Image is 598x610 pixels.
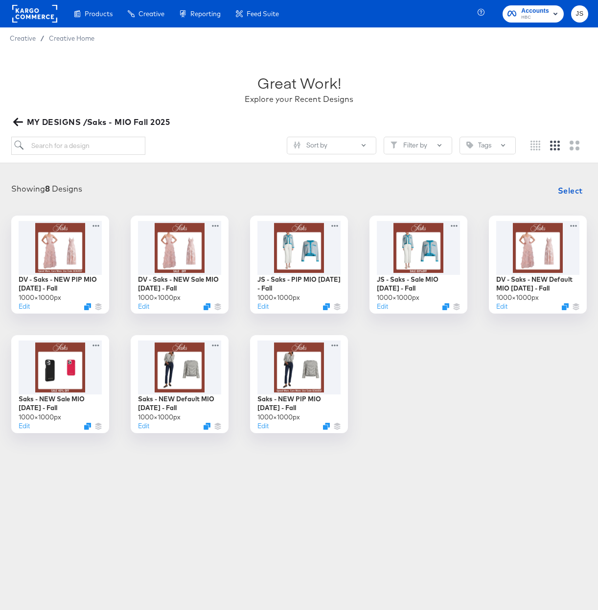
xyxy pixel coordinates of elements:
span: HBC [521,14,549,22]
button: SlidersSort by [287,137,376,154]
span: / [36,34,49,42]
button: Edit [19,421,30,431]
span: Reporting [190,10,221,18]
svg: Small grid [530,141,540,150]
span: JS [575,8,584,20]
svg: Duplicate [204,303,210,310]
div: Saks - NEW Sale MIO [DATE] - Fall [19,394,102,413]
div: DV - Saks - NEW Sale MIO [DATE] - Fall1000×1000pxEditDuplicate [131,216,229,314]
svg: Tag [466,142,473,148]
button: Edit [496,302,507,311]
svg: Duplicate [204,423,210,430]
span: Creative [10,34,36,42]
svg: Filter [391,142,397,148]
div: JS - Saks - PIP MIO [DATE] - Fall1000×1000pxEditDuplicate [250,216,348,314]
button: Select [554,181,587,200]
div: Saks - NEW Default MIO [DATE] - Fall1000×1000pxEditDuplicate [131,335,229,433]
button: AccountsHBC [503,5,564,23]
div: 1000 × 1000 px [257,413,300,422]
button: Edit [138,302,149,311]
span: Accounts [521,6,549,16]
a: Creative Home [49,34,94,42]
button: JS [571,5,588,23]
div: Saks - NEW Sale MIO [DATE] - Fall1000×1000pxEditDuplicate [11,335,109,433]
span: Select [558,184,583,197]
div: JS - Saks - PIP MIO [DATE] - Fall [257,275,341,293]
div: Explore your Recent Designs [245,94,353,105]
div: Saks - NEW PIP MIO [DATE] - Fall [257,394,341,413]
div: DV - Saks - NEW PIP MIO [DATE] - Fall [19,275,102,293]
svg: Duplicate [562,303,569,310]
strong: 8 [45,184,50,194]
svg: Duplicate [84,423,91,430]
svg: Duplicate [323,423,330,430]
div: 1000 × 1000 px [19,413,61,422]
div: DV - Saks - NEW Default MIO [DATE] - Fall [496,275,579,293]
svg: Duplicate [323,303,330,310]
div: Saks - NEW PIP MIO [DATE] - Fall1000×1000pxEditDuplicate [250,335,348,433]
svg: Medium grid [550,141,560,150]
div: DV - Saks - NEW Sale MIO [DATE] - Fall [138,275,221,293]
div: 1000 × 1000 px [496,293,539,302]
div: 1000 × 1000 px [257,293,300,302]
div: Great Work! [257,73,341,94]
div: Saks - NEW Default MIO [DATE] - Fall [138,394,221,413]
div: 1000 × 1000 px [377,293,419,302]
div: 1000 × 1000 px [138,413,181,422]
span: Products [85,10,113,18]
button: TagTags [460,137,516,154]
span: Feed Suite [247,10,279,18]
div: DV - Saks - NEW PIP MIO [DATE] - Fall1000×1000pxEditDuplicate [11,216,109,314]
button: Edit [138,421,149,431]
svg: Large grid [570,141,579,150]
div: 1000 × 1000 px [19,293,61,302]
button: MY DESIGNS /Saks - MIO Fall 2025 [11,115,174,129]
button: FilterFilter by [384,137,452,154]
button: Edit [257,302,269,311]
svg: Duplicate [84,303,91,310]
input: Search for a design [11,137,145,155]
svg: Duplicate [442,303,449,310]
button: Edit [377,302,388,311]
svg: Sliders [294,142,300,148]
div: 1000 × 1000 px [138,293,181,302]
div: DV - Saks - NEW Default MIO [DATE] - Fall1000×1000pxEditDuplicate [489,216,587,314]
button: Edit [19,302,30,311]
button: Edit [257,421,269,431]
div: Showing Designs [11,183,82,195]
div: JS - Saks - Sale MIO [DATE] - Fall1000×1000pxEditDuplicate [369,216,467,314]
div: JS - Saks - Sale MIO [DATE] - Fall [377,275,460,293]
span: Creative [138,10,164,18]
span: MY DESIGNS /Saks - MIO Fall 2025 [15,115,170,129]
